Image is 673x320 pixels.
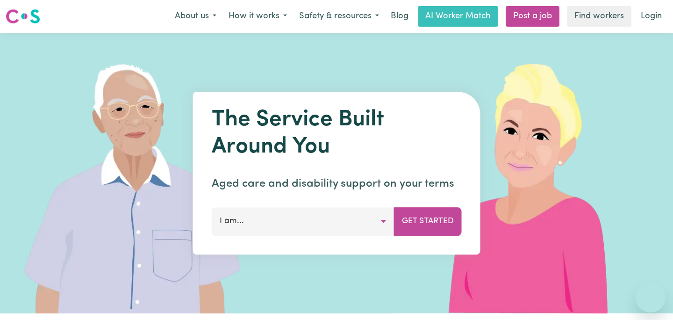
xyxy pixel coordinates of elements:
[212,107,462,160] h1: The Service Built Around You
[418,6,498,27] a: AI Worker Match
[385,6,414,27] a: Blog
[212,175,462,192] p: Aged care and disability support on your terms
[394,207,462,235] button: Get Started
[169,7,222,26] button: About us
[6,6,40,27] a: Careseekers logo
[212,207,394,235] button: I am...
[293,7,385,26] button: Safety & resources
[636,283,666,313] iframe: Button to launch messaging window
[222,7,293,26] button: How it works
[506,6,559,27] a: Post a job
[6,8,40,25] img: Careseekers logo
[567,6,631,27] a: Find workers
[635,6,667,27] a: Login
